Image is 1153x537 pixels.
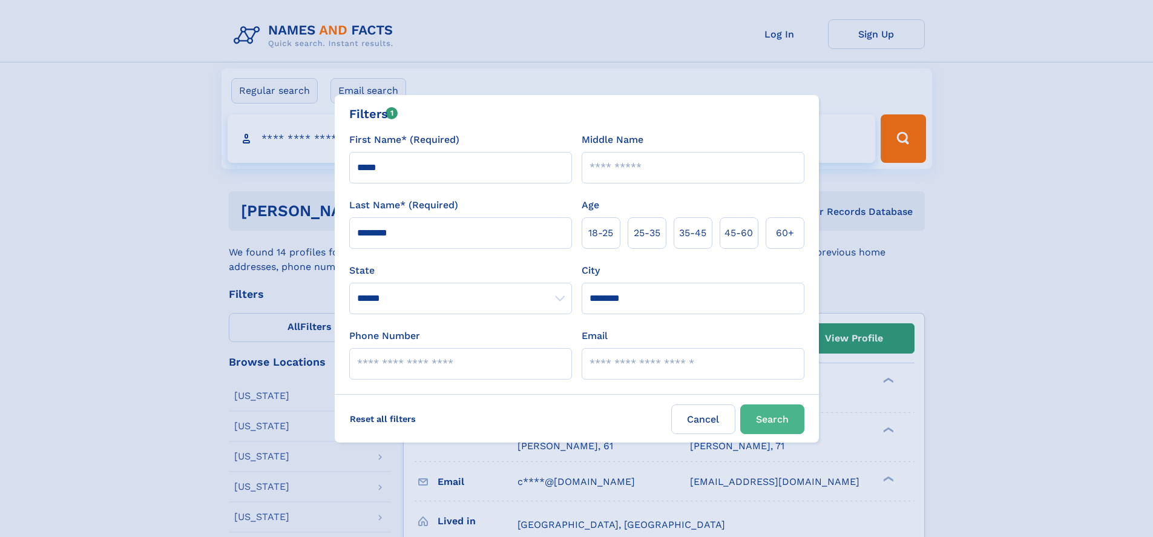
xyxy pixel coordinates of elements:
[349,329,420,343] label: Phone Number
[679,226,706,240] span: 35‑45
[582,198,599,212] label: Age
[349,198,458,212] label: Last Name* (Required)
[349,105,398,123] div: Filters
[740,404,804,434] button: Search
[342,404,424,433] label: Reset all filters
[724,226,753,240] span: 45‑60
[582,263,600,278] label: City
[582,133,643,147] label: Middle Name
[776,226,794,240] span: 60+
[582,329,608,343] label: Email
[588,226,613,240] span: 18‑25
[349,263,572,278] label: State
[349,133,459,147] label: First Name* (Required)
[671,404,735,434] label: Cancel
[634,226,660,240] span: 25‑35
